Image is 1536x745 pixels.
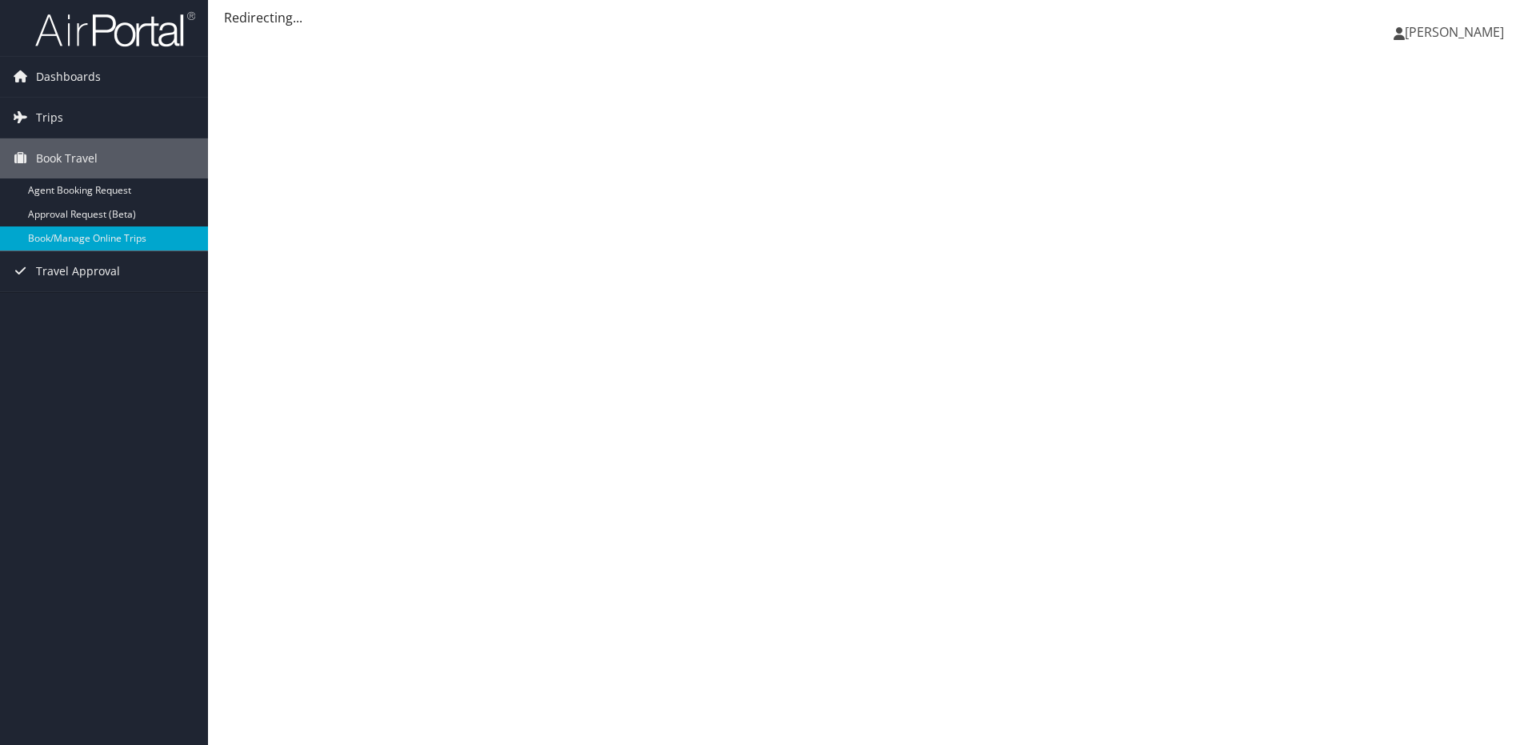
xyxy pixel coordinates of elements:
[35,10,195,48] img: airportal-logo.png
[1405,23,1504,41] span: [PERSON_NAME]
[224,8,1520,27] div: Redirecting...
[36,251,120,291] span: Travel Approval
[36,138,98,178] span: Book Travel
[1394,8,1520,56] a: [PERSON_NAME]
[36,98,63,138] span: Trips
[36,57,101,97] span: Dashboards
